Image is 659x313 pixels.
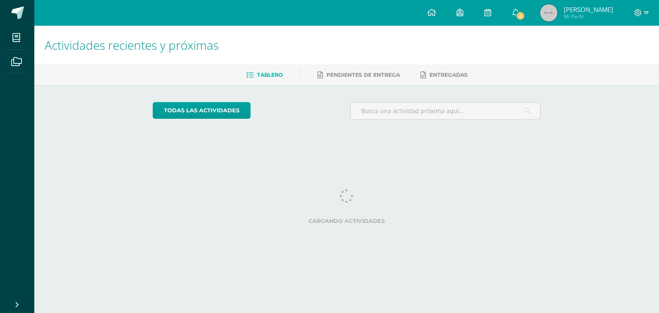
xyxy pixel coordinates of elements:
[564,5,613,14] span: [PERSON_NAME]
[257,72,283,78] span: Tablero
[516,11,525,21] span: 4
[564,13,613,20] span: Mi Perfil
[540,4,557,21] img: 45x45
[317,68,400,82] a: Pendientes de entrega
[326,72,400,78] span: Pendientes de entrega
[351,102,541,119] input: Busca una actividad próxima aquí...
[153,102,251,119] a: todas las Actividades
[246,68,283,82] a: Tablero
[420,68,468,82] a: Entregadas
[429,72,468,78] span: Entregadas
[45,37,219,53] span: Actividades recientes y próximas
[153,218,541,224] label: Cargando actividades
